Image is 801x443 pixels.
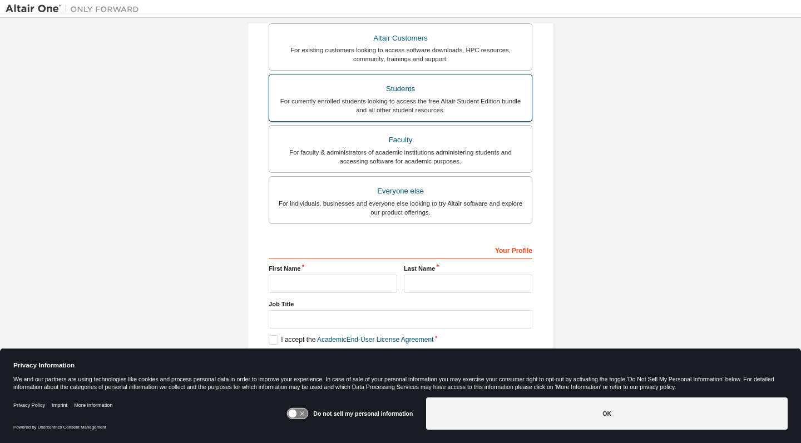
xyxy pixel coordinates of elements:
[276,183,525,199] div: Everyone else
[276,132,525,148] div: Faculty
[276,199,525,217] div: For individuals, businesses and everyone else looking to try Altair software and explore our prod...
[276,81,525,97] div: Students
[269,300,532,308] label: Job Title
[276,46,525,63] div: For existing customers looking to access software downloads, HPC resources, community, trainings ...
[6,3,145,14] img: Altair One
[269,335,433,345] label: I accept the
[404,264,532,273] label: Last Name
[276,31,525,46] div: Altair Customers
[269,241,532,258] div: Your Profile
[276,148,525,166] div: For faculty & administrators of academic institutions administering students and accessing softwa...
[269,264,397,273] label: First Name
[317,336,433,344] a: Academic End-User License Agreement
[276,97,525,115] div: For currently enrolled students looking to access the free Altair Student Edition bundle and all ...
